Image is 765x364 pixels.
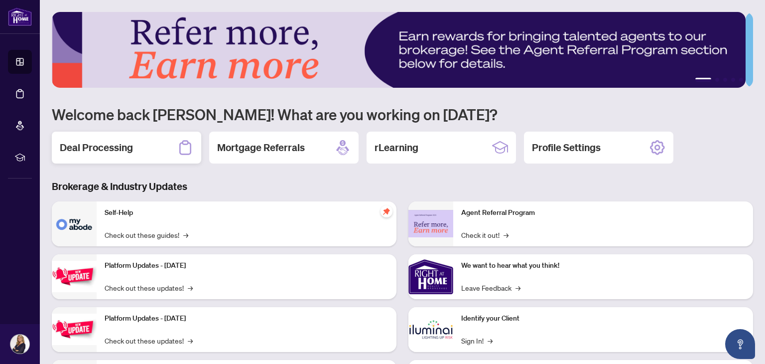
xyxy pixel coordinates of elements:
a: Check out these updates!→ [105,335,193,346]
span: → [504,229,509,240]
a: Check it out!→ [461,229,509,240]
span: → [188,335,193,346]
button: Open asap [725,329,755,359]
img: Profile Icon [10,335,29,354]
a: Sign In!→ [461,335,493,346]
a: Check out these updates!→ [105,282,193,293]
span: → [188,282,193,293]
p: We want to hear what you think! [461,260,745,271]
h1: Welcome back [PERSON_NAME]! What are you working on [DATE]? [52,105,753,124]
p: Platform Updates - [DATE] [105,260,388,271]
span: → [183,229,188,240]
button: 5 [739,78,743,82]
button: 1 [695,78,711,82]
img: Platform Updates - July 21, 2025 [52,261,97,292]
button: 3 [723,78,727,82]
p: Self-Help [105,207,388,218]
span: pushpin [381,205,392,217]
a: Check out these guides!→ [105,229,188,240]
img: Agent Referral Program [408,210,453,237]
button: 4 [731,78,735,82]
h3: Brokerage & Industry Updates [52,180,753,193]
img: Platform Updates - July 8, 2025 [52,314,97,345]
img: Identify your Client [408,307,453,352]
h2: rLearning [375,141,418,155]
a: Leave Feedback→ [461,282,520,293]
span: → [488,335,493,346]
p: Platform Updates - [DATE] [105,313,388,324]
p: Identify your Client [461,313,745,324]
p: Agent Referral Program [461,207,745,218]
h2: Profile Settings [532,141,601,155]
img: Self-Help [52,201,97,246]
img: logo [8,7,32,26]
img: Slide 0 [52,12,746,88]
h2: Deal Processing [60,141,133,155]
img: We want to hear what you think! [408,254,453,299]
button: 2 [715,78,719,82]
span: → [515,282,520,293]
h2: Mortgage Referrals [217,141,305,155]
